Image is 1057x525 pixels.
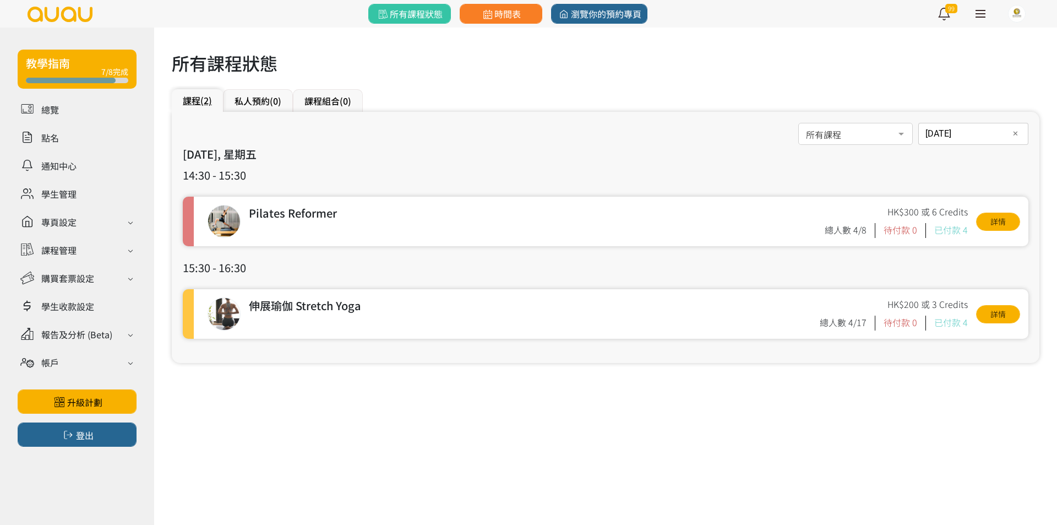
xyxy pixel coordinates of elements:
div: HK$200 或 3 Credits [887,297,968,316]
div: HK$300 或 6 Credits [887,205,968,223]
a: 課程(2) [183,94,212,107]
img: logo.svg [26,7,94,22]
span: 所有課程 [806,126,905,140]
span: (0) [270,94,281,107]
div: 總人數 4/8 [825,223,875,238]
div: 總人數 4/17 [820,316,875,331]
span: (2) [200,94,212,107]
div: 伸展瑜伽 Stretch Yoga [249,297,817,316]
div: 已付款 4 [934,316,968,331]
a: 課程組合(0) [304,94,351,107]
h1: 所有課程狀態 [172,50,1039,76]
span: 瀏覽你的預約專頁 [557,7,641,20]
a: 詳情 [976,305,1020,323]
div: 報告及分析 (Beta) [41,328,112,341]
div: 購買套票設定 [41,272,94,285]
span: ✕ [1012,128,1018,139]
a: 時間表 [460,4,542,24]
span: 所有課程狀態 [376,7,443,20]
span: 時間表 [481,7,521,20]
button: 登出 [18,423,137,447]
div: 待付款 0 [884,223,926,238]
a: 升級計劃 [18,389,137,414]
span: 99 [945,4,957,13]
h3: [DATE], 星期五 [183,146,1028,163]
h3: 15:30 - 16:30 [183,259,1028,276]
div: 專頁設定 [41,215,77,229]
button: ✕ [1009,127,1022,140]
div: 待付款 0 [884,316,926,331]
h3: 14:30 - 15:30 [183,167,1028,183]
a: 所有課程狀態 [368,4,451,24]
div: 已付款 4 [934,223,968,238]
a: 私人預約(0) [235,94,281,107]
span: (0) [340,94,351,107]
div: 課程管理 [41,243,77,257]
div: Pilates Reformer [249,205,822,223]
input: 日期 [918,123,1028,145]
a: 詳情 [976,213,1020,231]
a: 瀏覽你的預約專頁 [551,4,647,24]
div: 帳戶 [41,356,59,369]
